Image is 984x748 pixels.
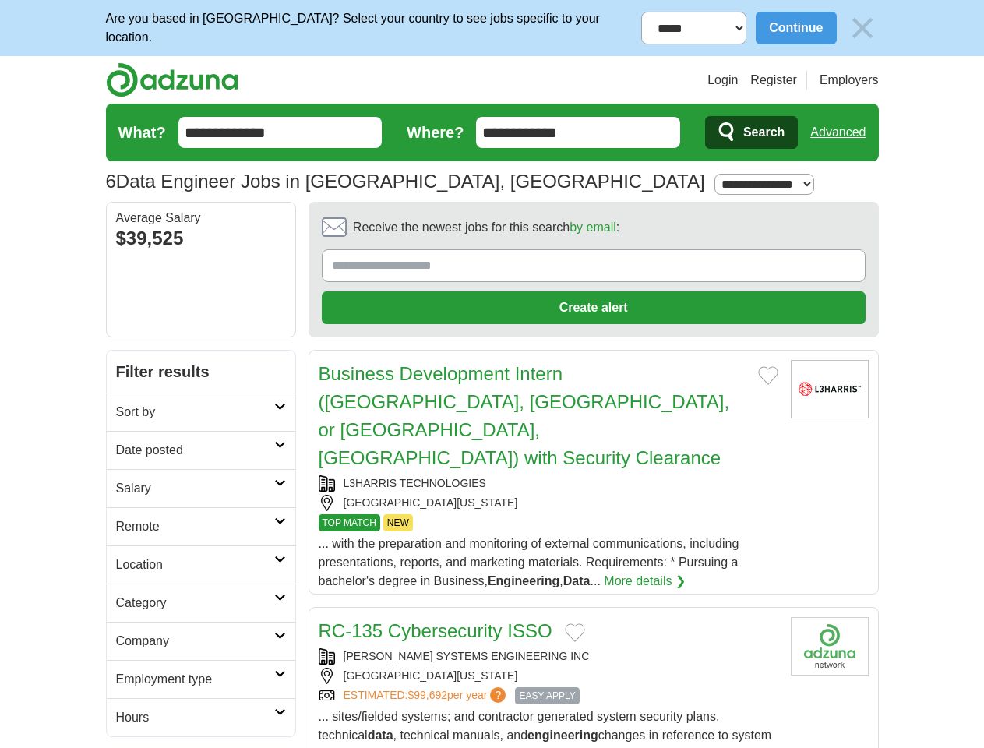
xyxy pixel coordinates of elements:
span: EASY APPLY [515,687,579,704]
button: Continue [756,12,836,44]
a: Login [707,71,738,90]
strong: Data [563,574,591,587]
strong: Engineering [488,574,559,587]
strong: data [368,729,393,742]
button: Add to favorite jobs [565,623,585,642]
h2: Date posted [116,441,274,460]
a: Sort by [107,393,295,431]
div: Average Salary [116,212,286,224]
a: by email [570,221,616,234]
label: Where? [407,121,464,144]
h2: Location [116,556,274,574]
a: Company [107,622,295,660]
span: $99,692 [407,689,447,701]
a: Category [107,584,295,622]
h2: Salary [116,479,274,498]
a: Employers [820,71,879,90]
span: Receive the newest jobs for this search : [353,218,619,237]
h2: Remote [116,517,274,536]
div: [PERSON_NAME] SYSTEMS ENGINEERING INC [319,648,778,665]
a: Salary [107,469,295,507]
span: ... with the preparation and monitoring of external communications, including presentations, repo... [319,537,739,587]
span: NEW [383,514,413,531]
a: Location [107,545,295,584]
a: ESTIMATED:$99,692per year? [344,687,510,704]
a: L3HARRIS TECHNOLOGIES [344,477,486,489]
div: $39,525 [116,224,286,252]
label: What? [118,121,166,144]
img: Adzuna logo [106,62,238,97]
p: Are you based in [GEOGRAPHIC_DATA]? Select your country to see jobs specific to your location. [106,9,642,47]
h2: Filter results [107,351,295,393]
a: Hours [107,698,295,736]
a: RC-135 Cybersecurity ISSO [319,620,552,641]
a: Remote [107,507,295,545]
button: Search [705,116,798,149]
h2: Company [116,632,274,651]
h2: Hours [116,708,274,727]
a: Employment type [107,660,295,698]
a: More details ❯ [604,572,686,591]
div: [GEOGRAPHIC_DATA][US_STATE] [319,495,778,511]
h1: Data Engineer Jobs in [GEOGRAPHIC_DATA], [GEOGRAPHIC_DATA] [106,171,705,192]
img: icon_close_no_bg.svg [846,12,879,44]
h2: Category [116,594,274,612]
img: Company logo [791,617,869,676]
button: Add to favorite jobs [758,366,778,385]
a: Register [750,71,797,90]
a: Date posted [107,431,295,469]
a: Business Development Intern ([GEOGRAPHIC_DATA], [GEOGRAPHIC_DATA], or [GEOGRAPHIC_DATA], [GEOGRAP... [319,363,730,468]
span: 6 [106,168,116,196]
img: L3Harris Technologies logo [791,360,869,418]
h2: Employment type [116,670,274,689]
h2: Sort by [116,403,274,422]
a: Advanced [810,117,866,148]
strong: engineering [527,729,598,742]
div: [GEOGRAPHIC_DATA][US_STATE] [319,668,778,684]
span: TOP MATCH [319,514,380,531]
span: ? [490,687,506,703]
button: Create alert [322,291,866,324]
span: Search [743,117,785,148]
